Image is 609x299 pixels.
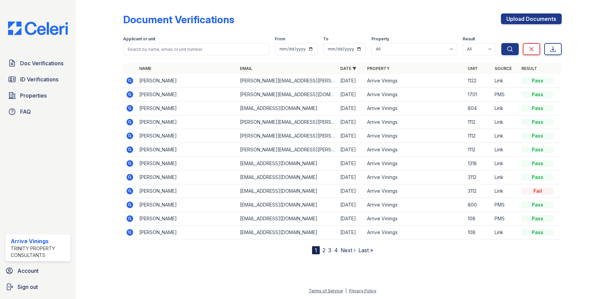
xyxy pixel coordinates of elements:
a: 3 [328,247,332,254]
a: Source [495,66,512,71]
td: [PERSON_NAME] [137,198,237,212]
div: Pass [521,174,554,181]
td: Arrive Vinings [364,88,465,102]
span: ID Verifications [20,75,58,83]
td: [PERSON_NAME][EMAIL_ADDRESS][PERSON_NAME][DOMAIN_NAME] [237,74,338,88]
td: [PERSON_NAME][EMAIL_ADDRESS][PERSON_NAME][DOMAIN_NAME] [237,143,338,157]
a: Terms of Service [309,288,343,293]
td: Link [492,115,519,129]
td: Arrive Vinings [364,143,465,157]
div: Pass [521,77,554,84]
td: Arrive Vinings [364,129,465,143]
td: [PERSON_NAME] [137,157,237,171]
td: Arrive Vinings [364,226,465,239]
a: Result [521,66,537,71]
td: 1122 [465,74,492,88]
a: 2 [322,247,325,254]
td: [PERSON_NAME] [137,102,237,115]
a: Upload Documents [501,13,562,24]
a: Unit [468,66,478,71]
label: Property [371,36,389,42]
a: Date ▼ [340,66,356,71]
td: Link [492,171,519,184]
td: Link [492,129,519,143]
label: Applicant or unit [123,36,155,42]
td: PMS [492,88,519,102]
label: Result [463,36,475,42]
td: [EMAIL_ADDRESS][DOMAIN_NAME] [237,102,338,115]
div: Pass [521,133,554,139]
td: [DATE] [338,74,364,88]
td: 804 [465,102,492,115]
div: Trinity Property Consultants [11,245,68,259]
div: | [345,288,347,293]
td: 3112 [465,171,492,184]
td: [PERSON_NAME] [137,143,237,157]
td: Link [492,74,519,88]
td: [PERSON_NAME][EMAIL_ADDRESS][PERSON_NAME][DOMAIN_NAME] [237,115,338,129]
a: Properties [5,89,70,102]
td: [EMAIL_ADDRESS][DOMAIN_NAME] [237,226,338,239]
td: [PERSON_NAME][EMAIL_ADDRESS][PERSON_NAME][DOMAIN_NAME] [237,129,338,143]
td: [DATE] [338,226,364,239]
img: CE_Logo_Blue-a8612792a0a2168367f1c8372b55b34899dd931a85d93a1a3d3e32e68fde9ad4.png [3,22,73,35]
div: Pass [521,146,554,153]
div: Pass [521,119,554,125]
td: Link [492,184,519,198]
label: From [275,36,285,42]
td: [DATE] [338,184,364,198]
div: Pass [521,201,554,208]
a: 4 [334,247,338,254]
span: Sign out [17,283,38,291]
div: Arrive Vinings [11,237,68,245]
label: To [323,36,328,42]
a: Doc Verifications [5,57,70,70]
td: 1112 [465,143,492,157]
td: [DATE] [338,129,364,143]
td: [PERSON_NAME] [137,184,237,198]
td: Arrive Vinings [364,171,465,184]
div: Pass [521,91,554,98]
div: Document Verifications [123,13,234,26]
a: Sign out [3,280,73,294]
a: Email [240,66,252,71]
td: [PERSON_NAME] [137,115,237,129]
td: [DATE] [338,212,364,226]
td: Link [492,226,519,239]
td: [DATE] [338,143,364,157]
a: Next › [341,247,356,254]
td: [PERSON_NAME] [137,74,237,88]
td: Link [492,102,519,115]
td: [PERSON_NAME] [137,226,237,239]
td: Link [492,143,519,157]
td: PMS [492,212,519,226]
td: 1112 [465,115,492,129]
td: [DATE] [338,102,364,115]
div: Fail [521,188,554,194]
td: 108 [465,212,492,226]
td: [EMAIL_ADDRESS][DOMAIN_NAME] [237,171,338,184]
td: Link [492,157,519,171]
td: [DATE] [338,198,364,212]
td: [DATE] [338,157,364,171]
td: [EMAIL_ADDRESS][DOMAIN_NAME] [237,212,338,226]
td: [DATE] [338,171,364,184]
input: Search by name, email, or unit number [123,43,269,55]
div: Pass [521,215,554,222]
span: Account [17,267,39,275]
td: [PERSON_NAME] [137,88,237,102]
td: Arrive Vinings [364,102,465,115]
div: 1 [312,246,320,254]
td: Arrive Vinings [364,184,465,198]
td: PMS [492,198,519,212]
div: Pass [521,105,554,112]
a: Last » [358,247,373,254]
td: Arrive Vinings [364,115,465,129]
span: Doc Verifications [20,59,63,67]
a: Privacy Policy [349,288,376,293]
a: FAQ [5,105,70,118]
a: ID Verifications [5,73,70,86]
td: Arrive Vinings [364,157,465,171]
a: Property [367,66,390,71]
